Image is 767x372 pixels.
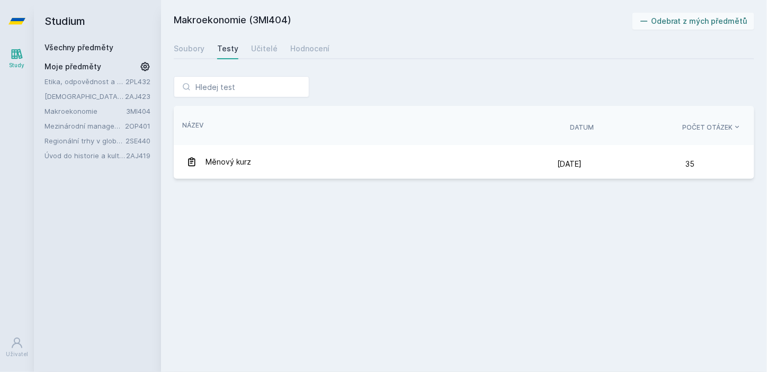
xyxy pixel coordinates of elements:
[290,43,329,54] div: Hodnocení
[44,61,101,72] span: Moje předměty
[174,145,754,179] a: Měnový kurz [DATE] 35
[126,137,150,145] a: 2SE440
[683,123,733,132] span: Počet otázek
[125,92,150,101] a: 2AJ423
[44,135,126,146] a: Regionální trhy v globální perspektivě
[206,151,251,173] span: Měnový kurz
[126,151,150,160] a: 2AJ419
[44,106,126,116] a: Makroekonomie
[2,331,32,364] a: Uživatel
[290,38,329,59] a: Hodnocení
[570,123,594,132] button: Datum
[126,77,150,86] a: 2PL432
[6,350,28,358] div: Uživatel
[174,43,204,54] div: Soubory
[174,76,309,97] input: Hledej test
[125,122,150,130] a: 2OP401
[174,38,204,59] a: Soubory
[44,121,125,131] a: Mezinárodní management
[126,107,150,115] a: 3MI404
[557,159,582,168] span: [DATE]
[683,123,742,132] button: Počet otázek
[251,38,278,59] a: Učitelé
[217,38,238,59] a: Testy
[686,153,695,175] span: 35
[10,61,25,69] div: Study
[44,43,113,52] a: Všechny předměty
[182,121,203,130] button: Název
[251,43,278,54] div: Učitelé
[217,43,238,54] div: Testy
[174,13,632,30] h2: Makroekonomie (3MI404)
[2,42,32,75] a: Study
[44,76,126,87] a: Etika, odpovědnost a udržitelnost v moderní společnosti
[632,13,755,30] button: Odebrat z mých předmětů
[44,91,125,102] a: [DEMOGRAPHIC_DATA] a moderní Čína - anglicky
[44,150,126,161] a: Úvod do historie a kultury Číny - anglicky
